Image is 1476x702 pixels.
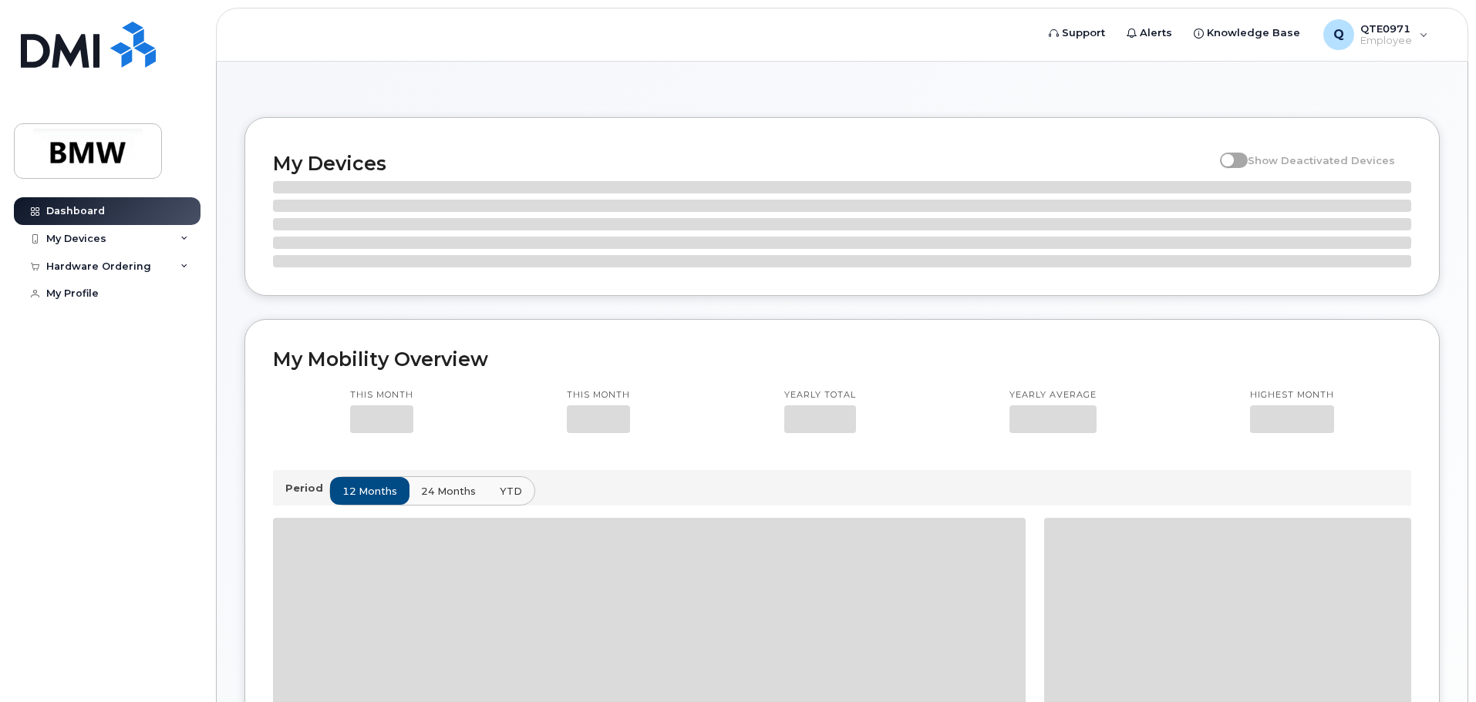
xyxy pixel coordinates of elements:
span: 24 months [421,484,476,499]
p: Period [285,481,329,495]
span: YTD [500,484,522,499]
p: Highest month [1250,389,1334,401]
p: Yearly average [1009,389,1097,401]
h2: My Mobility Overview [273,348,1411,371]
span: Show Deactivated Devices [1248,154,1395,166]
p: This month [567,389,630,401]
input: Show Deactivated Devices [1220,146,1232,158]
p: This month [350,389,413,401]
h2: My Devices [273,152,1212,175]
p: Yearly total [784,389,856,401]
